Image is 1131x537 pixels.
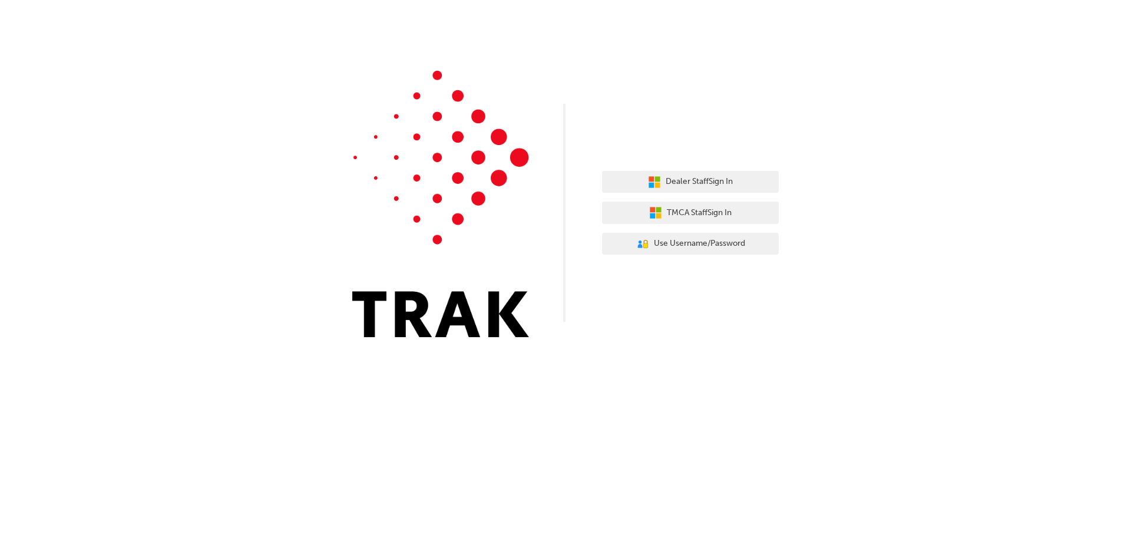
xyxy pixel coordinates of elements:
[602,233,779,255] button: Use Username/Password
[654,237,745,251] span: Use Username/Password
[602,202,779,224] button: TMCA StaffSign In
[667,206,732,220] span: TMCA Staff Sign In
[352,71,529,337] img: Trak
[602,171,779,193] button: Dealer StaffSign In
[666,175,733,189] span: Dealer Staff Sign In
